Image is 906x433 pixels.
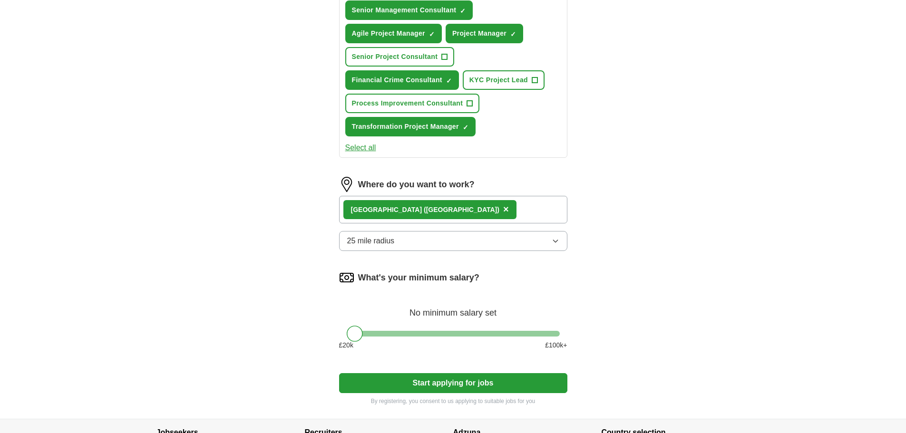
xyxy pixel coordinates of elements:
[352,29,425,38] span: Agile Project Manager
[352,52,438,62] span: Senior Project Consultant
[446,24,523,43] button: Project Manager✓
[339,373,567,393] button: Start applying for jobs
[345,94,480,113] button: Process Improvement Consultant
[545,340,567,350] span: £ 100 k+
[339,231,567,251] button: 25 mile radius
[345,117,476,136] button: Transformation Project Manager✓
[460,7,466,15] span: ✓
[352,122,459,132] span: Transformation Project Manager
[424,206,499,213] span: ([GEOGRAPHIC_DATA])
[352,98,463,108] span: Process Improvement Consultant
[463,70,545,90] button: KYC Project Lead
[347,235,395,247] span: 25 mile radius
[339,177,354,192] img: location.png
[429,30,435,38] span: ✓
[510,30,516,38] span: ✓
[358,271,479,284] label: What's your minimum salary?
[352,5,457,15] span: Senior Management Consultant
[345,70,459,90] button: Financial Crime Consultant✓
[345,47,455,67] button: Senior Project Consultant
[503,204,509,214] span: ×
[503,202,509,217] button: ×
[345,24,442,43] button: Agile Project Manager✓
[351,206,422,213] strong: [GEOGRAPHIC_DATA]
[339,397,567,405] p: By registering, you consent to us applying to suitable jobs for you
[446,77,452,85] span: ✓
[352,75,442,85] span: Financial Crime Consultant
[345,0,473,20] button: Senior Management Consultant✓
[358,178,475,191] label: Where do you want to work?
[452,29,507,38] span: Project Manager
[339,340,353,350] span: £ 20 k
[345,142,376,154] button: Select all
[339,297,567,319] div: No minimum salary set
[469,75,528,85] span: KYC Project Lead
[463,124,468,131] span: ✓
[339,270,354,285] img: salary.png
